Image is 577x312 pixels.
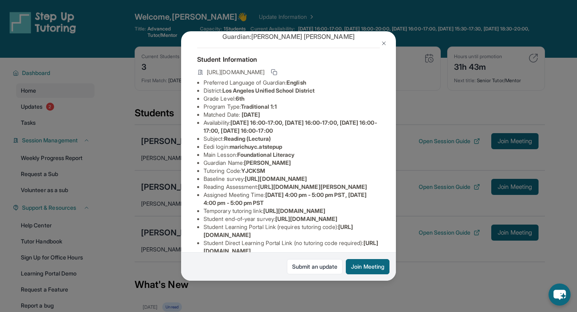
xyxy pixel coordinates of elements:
[204,239,380,255] li: Student Direct Learning Portal Link (no tutoring code required) :
[346,259,389,274] button: Join Meeting
[204,191,380,207] li: Assigned Meeting Time :
[204,151,380,159] li: Main Lesson :
[222,87,315,94] span: Los Angeles Unified School District
[204,143,380,151] li: Eedi login :
[207,68,264,76] span: [URL][DOMAIN_NAME]
[269,67,279,77] button: Copy link
[244,159,291,166] span: [PERSON_NAME]
[286,79,306,86] span: English
[204,175,380,183] li: Baseline survey :
[204,79,380,87] li: Preferred Language of Guardian:
[381,40,387,47] img: Close Icon
[549,284,571,306] button: chat-button
[197,55,380,64] h4: Student Information
[241,167,265,174] span: YJCKSM
[204,111,380,119] li: Matched Date:
[230,143,282,150] span: marichuyc.atstepup
[242,111,260,118] span: [DATE]
[287,259,343,274] a: Submit an update
[237,151,295,158] span: Foundational Literacy
[204,87,380,95] li: District:
[204,119,380,135] li: Availability:
[263,207,325,214] span: [URL][DOMAIN_NAME]
[241,103,277,110] span: Traditional 1:1
[197,32,380,41] p: Guardian: [PERSON_NAME] [PERSON_NAME]
[204,95,380,103] li: Grade Level:
[204,159,380,167] li: Guardian Name :
[204,183,380,191] li: Reading Assessment :
[224,135,271,142] span: Reading (Lectura)
[236,95,244,102] span: 6th
[204,119,377,134] span: [DATE] 16:00-17:00, [DATE] 16:00-17:00, [DATE] 16:00-17:00, [DATE] 16:00-17:00
[204,191,367,206] span: [DATE] 4:00 pm - 5:00 pm PST, [DATE] 4:00 pm - 5:00 pm PST
[204,103,380,111] li: Program Type:
[204,167,380,175] li: Tutoring Code :
[258,183,367,190] span: [URL][DOMAIN_NAME][PERSON_NAME]
[204,207,380,215] li: Temporary tutoring link :
[204,135,380,143] li: Subject :
[204,215,380,223] li: Student end-of-year survey :
[204,223,380,239] li: Student Learning Portal Link (requires tutoring code) :
[275,215,337,222] span: [URL][DOMAIN_NAME]
[245,175,307,182] span: [URL][DOMAIN_NAME]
